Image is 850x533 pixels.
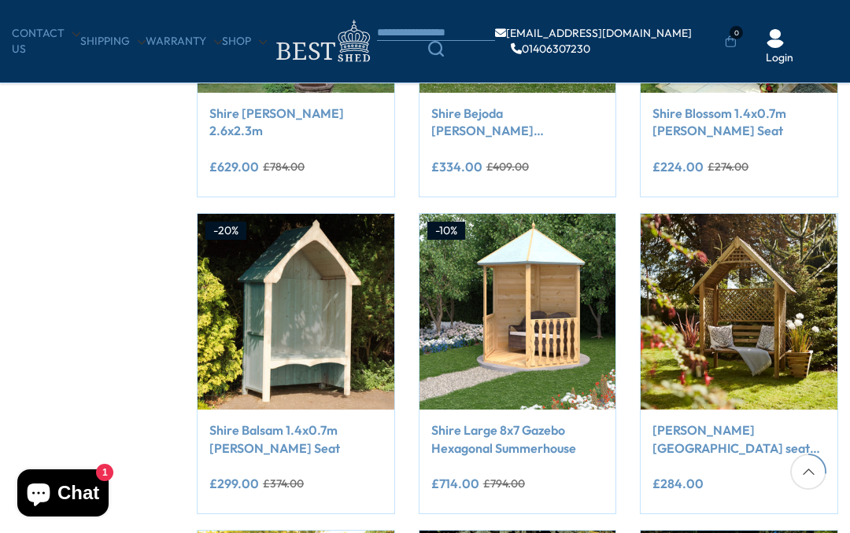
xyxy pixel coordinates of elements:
a: Shire Blossom 1.4x0.7m [PERSON_NAME] Seat [652,105,826,140]
a: Shop [222,34,267,50]
a: Shire Large 8x7 Gazebo Hexagonal Summerhouse [431,421,604,457]
del: £274.00 [708,161,748,172]
ins: £629.00 [209,160,259,173]
span: 0 [730,26,743,39]
img: logo [267,16,377,67]
img: Valencia Arbour Garden seat with decorative Trellis - Best Shed [641,214,837,410]
a: [PERSON_NAME][GEOGRAPHIC_DATA] seat with decorative Trellis [652,421,826,457]
div: -20% [205,222,246,241]
a: Shipping [80,34,146,50]
div: -10% [427,222,465,241]
a: CONTACT US [12,26,80,57]
ins: £299.00 [209,477,259,490]
a: Search [377,41,495,57]
ins: £284.00 [652,477,704,490]
del: £784.00 [263,161,305,172]
del: £409.00 [486,161,529,172]
del: £794.00 [483,478,525,489]
a: 01406307230 [511,43,590,54]
a: [EMAIL_ADDRESS][DOMAIN_NAME] [495,28,692,39]
inbox-online-store-chat: Shopify online store chat [13,469,113,520]
a: 0 [725,34,737,50]
a: Warranty [146,34,222,50]
img: Shire Balsam 1.4x0.7m Arbour Seat - Best Shed [198,214,394,410]
a: Shire [PERSON_NAME] 2.6x2.3m [209,105,382,140]
ins: £224.00 [652,160,704,173]
a: Shire Balsam 1.4x0.7m [PERSON_NAME] Seat [209,421,382,457]
del: £374.00 [263,478,304,489]
a: Shire Bejoda [PERSON_NAME][GEOGRAPHIC_DATA] [431,105,604,140]
img: User Icon [766,29,785,48]
a: Login [766,50,793,66]
ins: £714.00 [431,477,479,490]
ins: £334.00 [431,160,482,173]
